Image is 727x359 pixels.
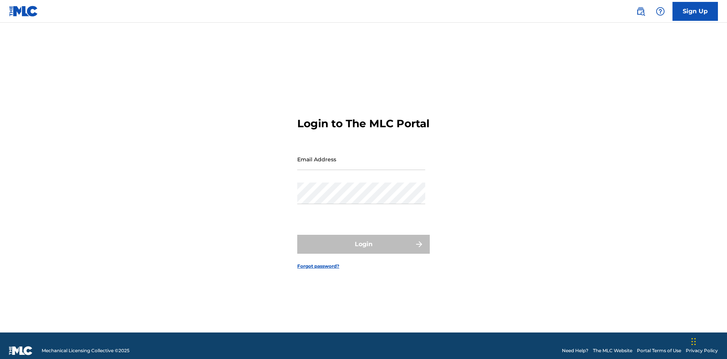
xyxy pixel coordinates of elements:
a: Portal Terms of Use [637,347,681,354]
img: help [656,7,665,16]
a: Privacy Policy [686,347,718,354]
span: Mechanical Licensing Collective © 2025 [42,347,129,354]
a: Sign Up [672,2,718,21]
a: Need Help? [562,347,588,354]
img: logo [9,346,33,355]
a: Public Search [633,4,648,19]
img: search [636,7,645,16]
img: MLC Logo [9,6,38,17]
iframe: Chat Widget [689,323,727,359]
a: The MLC Website [593,347,632,354]
div: Drag [691,330,696,353]
a: Forgot password? [297,263,339,270]
h3: Login to The MLC Portal [297,117,429,130]
div: Help [653,4,668,19]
